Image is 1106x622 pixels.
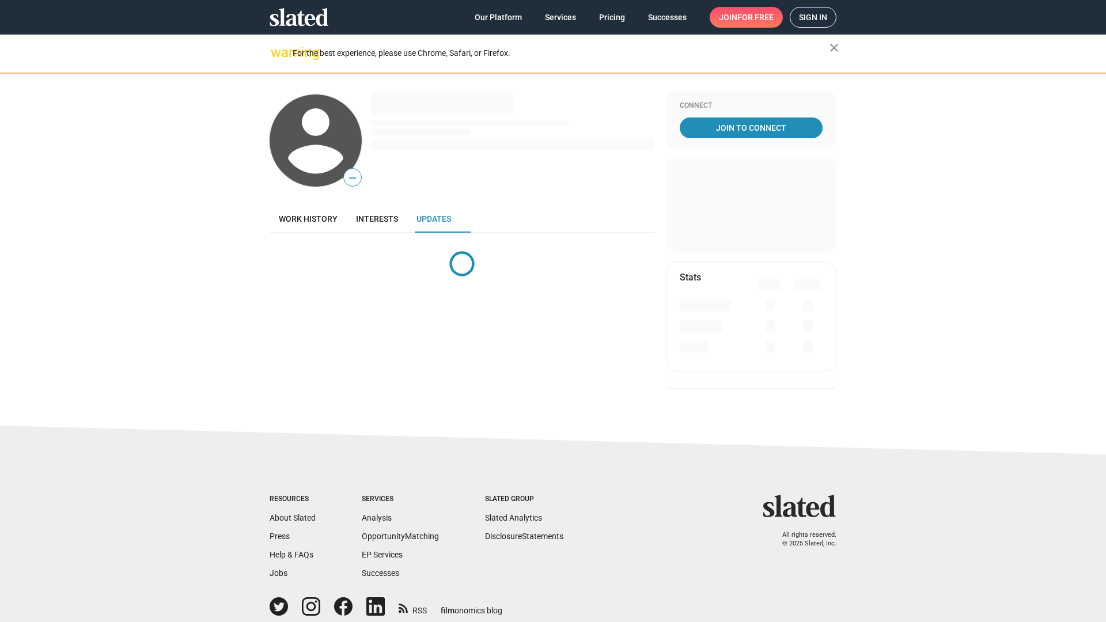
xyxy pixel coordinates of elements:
a: Services [536,7,585,28]
span: Successes [648,7,687,28]
a: Work history [270,205,347,233]
div: Services [362,495,439,504]
div: Slated Group [485,495,563,504]
a: Successes [639,7,696,28]
span: Updates [416,214,451,223]
a: Slated Analytics [485,513,542,522]
span: Join [719,7,774,28]
span: Pricing [599,7,625,28]
span: Services [545,7,576,28]
span: Our Platform [475,7,522,28]
span: Join To Connect [682,117,820,138]
a: Jobs [270,568,287,578]
a: Pricing [590,7,634,28]
mat-card-title: Stats [680,271,701,283]
div: For the best experience, please use Chrome, Safari, or Firefox. [293,45,829,61]
span: for free [737,7,774,28]
a: filmonomics blog [441,596,502,616]
a: RSS [399,598,427,616]
div: Connect [680,101,823,111]
a: OpportunityMatching [362,532,439,541]
a: Analysis [362,513,392,522]
span: film [441,606,454,615]
a: Our Platform [465,7,531,28]
p: All rights reserved. © 2025 Slated, Inc. [770,531,836,548]
a: DisclosureStatements [485,532,563,541]
a: Join To Connect [680,117,823,138]
a: Joinfor free [710,7,783,28]
span: Sign in [799,7,827,27]
mat-icon: warning [271,45,285,59]
a: About Slated [270,513,316,522]
a: EP Services [362,550,403,559]
a: Help & FAQs [270,550,313,559]
a: Successes [362,568,399,578]
a: Sign in [790,7,836,28]
a: Press [270,532,290,541]
mat-icon: close [827,41,841,55]
span: Interests [356,214,398,223]
a: Interests [347,205,407,233]
span: — [344,170,361,185]
a: Updates [407,205,460,233]
div: Resources [270,495,316,504]
span: Work history [279,214,338,223]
